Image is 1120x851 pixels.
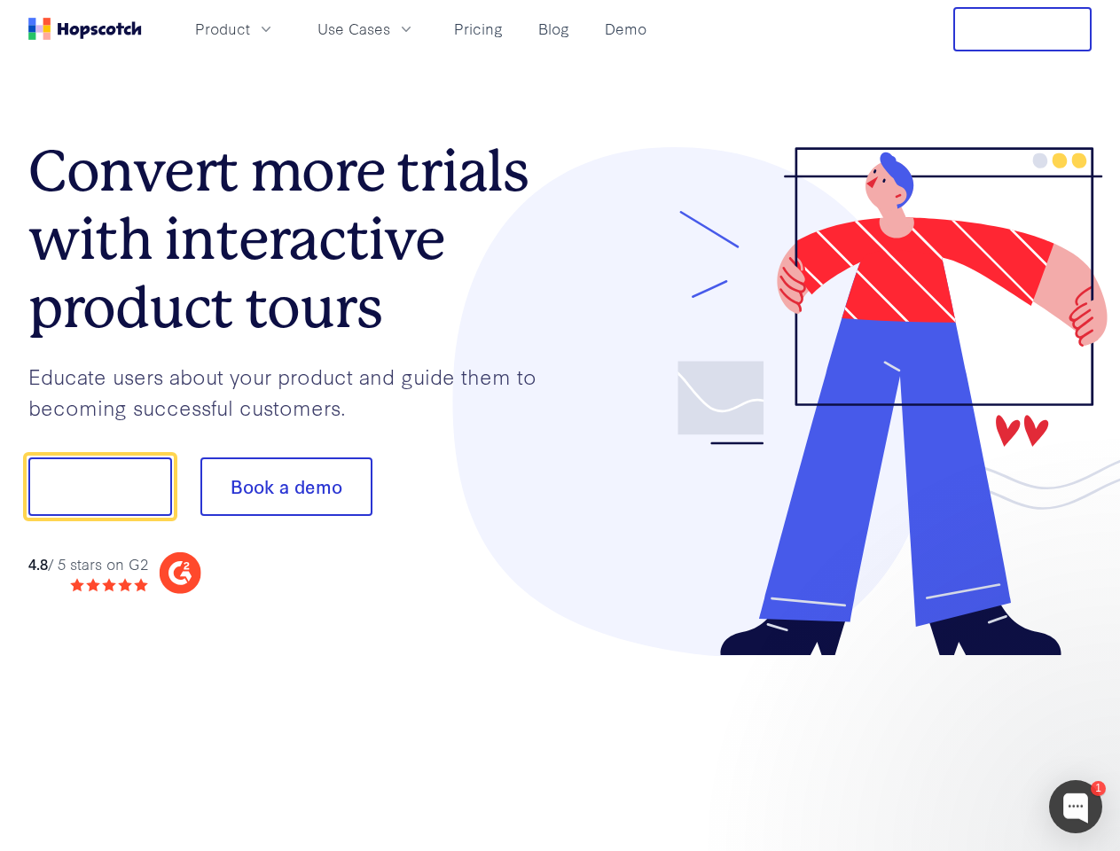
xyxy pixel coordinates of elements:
a: Demo [598,14,654,43]
p: Educate users about your product and guide them to becoming successful customers. [28,361,560,422]
a: Home [28,18,142,40]
button: Book a demo [200,457,372,516]
button: Product [184,14,286,43]
strong: 4.8 [28,553,48,574]
button: Show me! [28,457,172,516]
span: Use Cases [317,18,390,40]
a: Blog [531,14,576,43]
h1: Convert more trials with interactive product tours [28,137,560,341]
button: Use Cases [307,14,426,43]
span: Product [195,18,250,40]
a: Pricing [447,14,510,43]
div: 1 [1091,781,1106,796]
button: Free Trial [953,7,1092,51]
div: / 5 stars on G2 [28,553,148,575]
